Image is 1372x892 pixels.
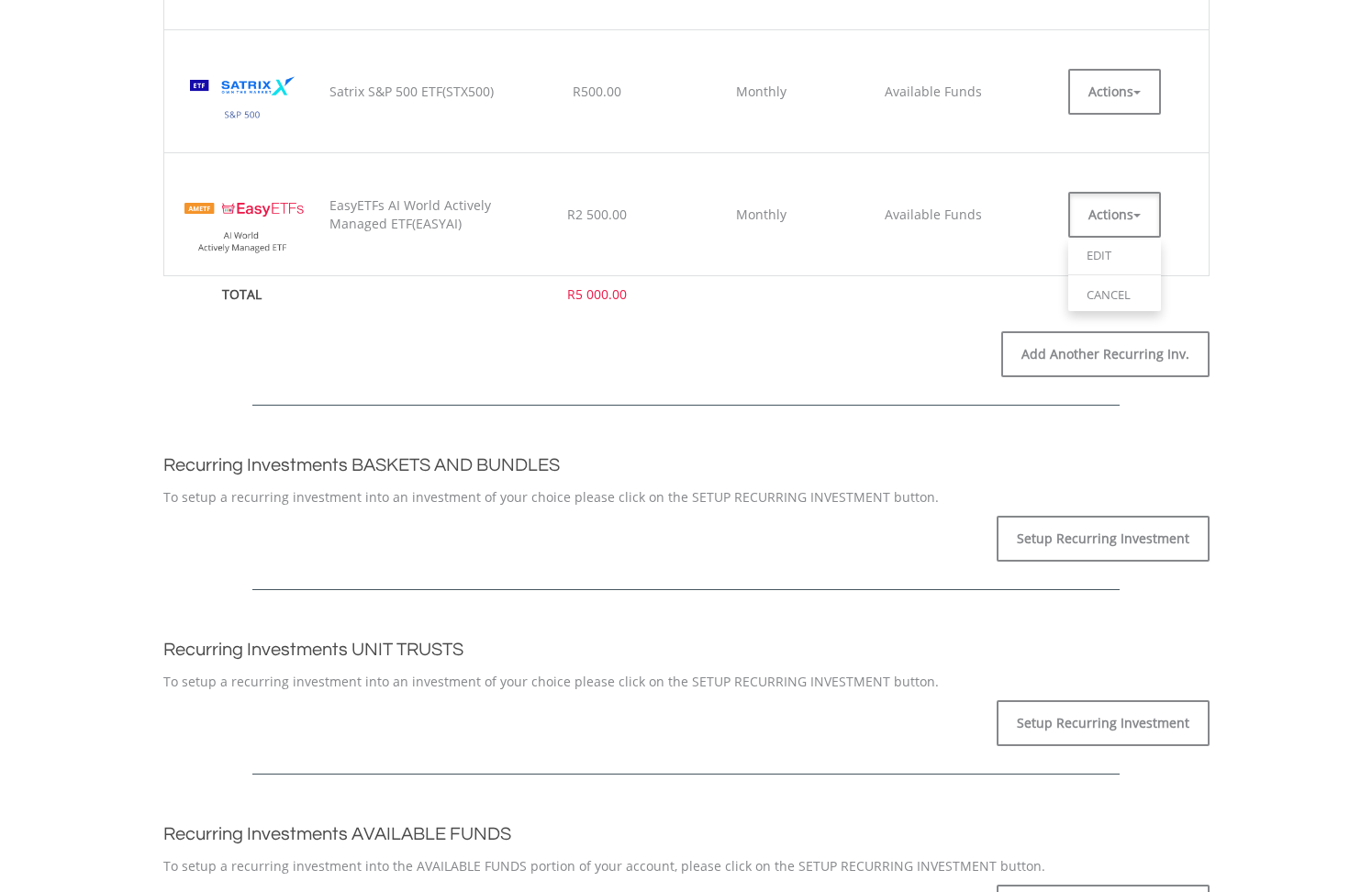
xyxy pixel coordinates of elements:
[163,636,1210,663] h2: Recurring Investments UNIT TRUSTS
[173,58,311,143] img: EQU.ZA.STX500.png
[847,30,1021,153] td: Available Funds
[163,820,1210,848] h2: Recurring Investments AVAILABLE FUNDS
[1068,69,1161,115] button: Actions
[163,857,1210,875] p: To setup a recurring investment into the AVAILABLE FUNDS portion of your account, please click on...
[1068,284,1161,307] a: CANCEL
[997,516,1210,562] a: Setup Recurring Investment
[1068,192,1161,238] button: Actions
[847,153,1021,276] td: Available Funds
[320,153,519,276] td: EasyETFs AI World Actively Managed ETF(EASYAI)
[163,276,320,314] th: TOTAL
[163,673,1210,691] p: To setup a recurring investment into an investment of your choice please click on the SETUP RECUR...
[173,181,311,266] img: EQU.ZA.EASYAI.png
[163,452,1210,479] h2: Recurring Investments BASKETS AND BUNDLES
[1001,331,1210,377] a: Add Another Recurring Inv.
[997,700,1210,746] a: Setup Recurring Investment
[320,30,519,153] td: Satrix S&P 500 ETF(STX500)
[573,83,621,100] span: R500.00
[163,488,1210,507] p: To setup a recurring investment into an investment of your choice please click on the SETUP RECUR...
[567,285,627,303] span: R5 000.00
[567,206,627,223] span: R2 500.00
[1068,244,1161,267] a: EDIT
[675,153,847,276] td: Monthly
[675,30,847,153] td: Monthly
